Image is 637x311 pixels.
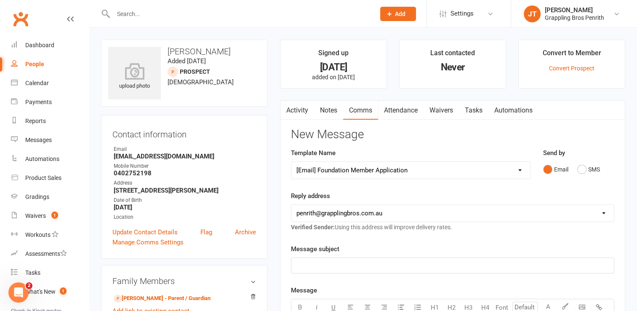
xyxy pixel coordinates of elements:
[112,126,256,139] h3: Contact information
[25,42,54,48] div: Dashboard
[26,282,32,289] span: 2
[25,118,46,124] div: Reports
[11,225,89,244] a: Workouts
[200,227,212,237] a: Flag
[114,162,256,170] div: Mobile Number
[114,213,256,221] div: Location
[25,212,46,219] div: Waivers
[25,269,40,276] div: Tasks
[112,237,184,247] a: Manage Comms Settings
[488,101,538,120] a: Automations
[450,4,474,23] span: Settings
[407,63,498,72] div: Never
[25,288,56,295] div: What's New
[291,244,339,254] label: Message subject
[291,148,336,158] label: Template Name
[25,193,49,200] div: Gradings
[459,101,488,120] a: Tasks
[424,101,459,120] a: Waivers
[25,250,67,257] div: Assessments
[11,188,89,206] a: Gradings
[318,48,349,63] div: Signed up
[25,80,49,86] div: Calendar
[524,5,541,22] div: JT
[288,63,379,72] div: [DATE]
[430,48,475,63] div: Last contacted
[51,212,58,219] span: 1
[25,61,44,67] div: People
[168,78,234,86] span: [DEMOGRAPHIC_DATA]
[543,161,568,177] button: Email
[291,285,317,295] label: Message
[11,169,89,188] a: Product Sales
[114,145,256,153] div: Email
[112,276,256,286] h3: Family Members
[11,206,89,225] a: Waivers 1
[280,101,314,120] a: Activity
[577,161,600,177] button: SMS
[11,36,89,55] a: Dashboard
[108,47,260,56] h3: [PERSON_NAME]
[543,148,565,158] label: Send by
[395,11,405,17] span: Add
[291,224,335,231] strong: Verified Sender:
[25,99,52,105] div: Payments
[60,287,67,295] span: 1
[25,137,52,143] div: Messages
[8,282,29,303] iframe: Intercom live chat
[111,8,369,20] input: Search...
[25,155,59,162] div: Automations
[378,101,424,120] a: Attendance
[11,112,89,131] a: Reports
[11,93,89,112] a: Payments
[114,179,256,187] div: Address
[545,14,604,21] div: Grappling Bros Penrith
[545,6,604,14] div: [PERSON_NAME]
[542,48,601,63] div: Convert to Member
[11,150,89,169] a: Automations
[291,224,452,231] span: Using this address will improve delivery rates.
[114,153,256,160] strong: [EMAIL_ADDRESS][DOMAIN_NAME]
[114,204,256,211] strong: [DATE]
[10,8,31,29] a: Clubworx
[549,65,594,72] a: Convert Prospect
[114,187,256,194] strong: [STREET_ADDRESS][PERSON_NAME]
[11,74,89,93] a: Calendar
[291,128,614,141] h3: New Message
[114,196,256,204] div: Date of Birth
[380,7,416,21] button: Add
[11,55,89,74] a: People
[11,263,89,282] a: Tasks
[235,227,256,237] a: Archive
[112,227,178,237] a: Update Contact Details
[25,174,61,181] div: Product Sales
[314,101,343,120] a: Notes
[288,74,379,80] p: added on [DATE]
[11,131,89,150] a: Messages
[25,231,51,238] div: Workouts
[108,63,161,91] div: upload photo
[343,101,378,120] a: Comms
[114,294,211,303] a: [PERSON_NAME] - Parent / Guardian
[291,191,330,201] label: Reply address
[114,169,256,177] strong: 0402752198
[168,57,206,65] time: Added [DATE]
[11,244,89,263] a: Assessments
[180,68,210,75] snap: prospect
[11,282,89,301] a: What's New1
